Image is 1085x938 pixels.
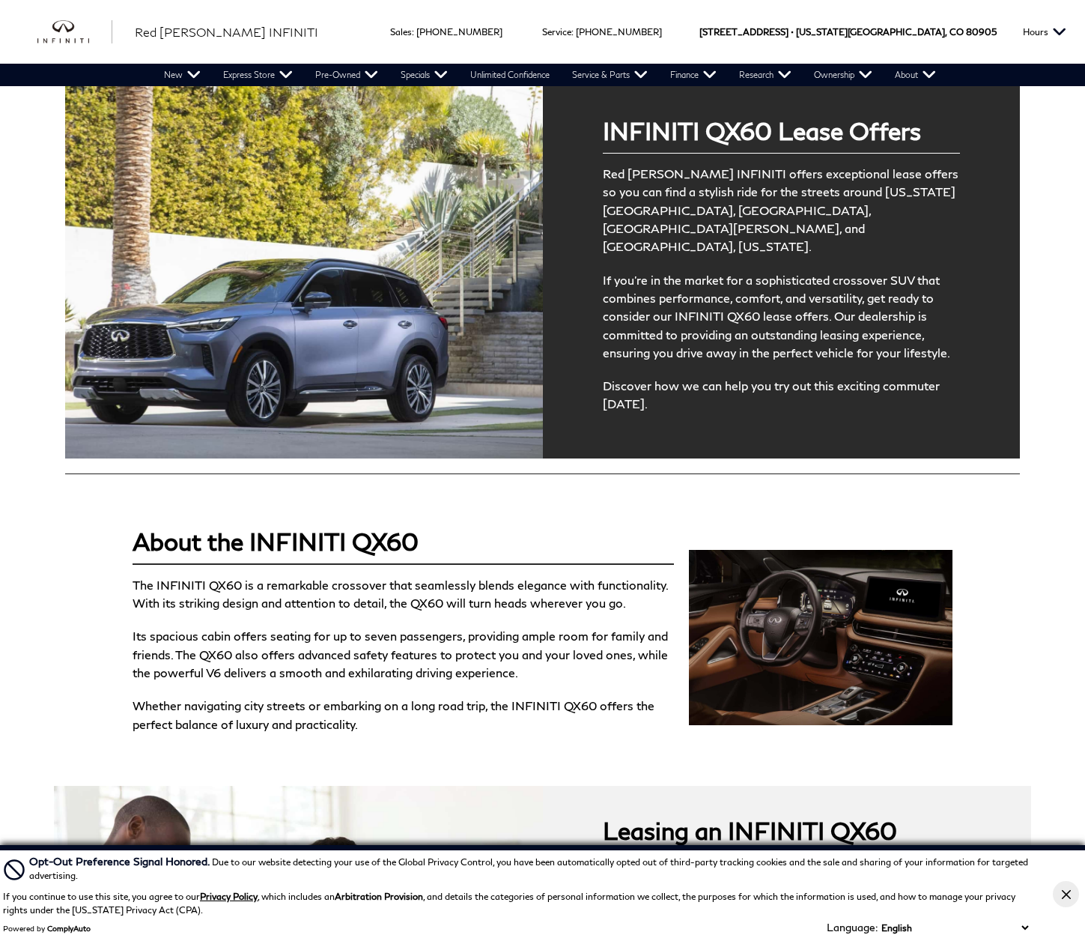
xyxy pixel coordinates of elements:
[153,64,947,86] nav: Main Navigation
[412,26,414,37] span: :
[416,26,502,37] a: [PHONE_NUMBER]
[576,26,662,37] a: [PHONE_NUMBER]
[135,25,318,39] span: Red [PERSON_NAME] INFINITI
[3,891,1015,916] p: If you continue to use this site, you agree to our , which includes an , and details the categori...
[603,165,960,256] div: Red [PERSON_NAME] INFINITI offers exceptional lease offers so you can find a stylish ride for the...
[37,20,112,44] a: infiniti
[133,576,674,613] div: The INFINITI QX60 is a remarkable crossover that seamlessly blends elegance with functionality. W...
[603,271,960,363] div: If you're in the market for a sophisticated crossover SUV that combines performance, comfort, and...
[827,922,878,933] div: Language:
[459,64,561,86] a: Unlimited Confidence
[47,924,91,933] a: ComplyAuto
[603,377,960,414] div: Discover how we can help you try out this exciting commuter [DATE].
[390,26,412,37] span: Sales
[304,64,389,86] a: Pre-Owned
[699,26,997,37] a: [STREET_ADDRESS] • [US_STATE][GEOGRAPHIC_DATA], CO 80905
[728,64,803,86] a: Research
[884,64,947,86] a: About
[153,64,212,86] a: New
[133,627,674,682] div: Its spacious cabin offers seating for up to seven passengers, providing ample room for family and...
[571,26,574,37] span: :
[689,550,952,725] img: INFINITI QX60 Lease Offers Colorado Springs CO
[659,64,728,86] a: Finance
[803,64,884,86] a: Ownership
[542,26,571,37] span: Service
[878,921,1032,935] select: Language Select
[37,20,112,44] img: INFINITI
[135,23,318,41] a: Red [PERSON_NAME] INFINITI
[133,697,674,733] div: Whether navigating city streets or embarking on a long road trip, the INFINITI QX60 offers the pe...
[603,816,971,845] div: Leasing an INFINITI QX60
[603,116,960,145] div: INFINITI QX60 Lease Offers
[212,64,304,86] a: Express Store
[29,855,212,868] span: Opt-Out Preference Signal Honored .
[3,924,91,933] div: Powered by
[200,891,258,902] a: Privacy Policy
[133,527,674,556] div: About the INFINITI QX60
[389,64,459,86] a: Specials
[1053,881,1079,907] button: Close Button
[561,64,659,86] a: Service & Parts
[29,853,1032,883] div: Due to our website detecting your use of the Global Privacy Control, you have been automatically ...
[335,891,423,902] strong: Arbitration Provision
